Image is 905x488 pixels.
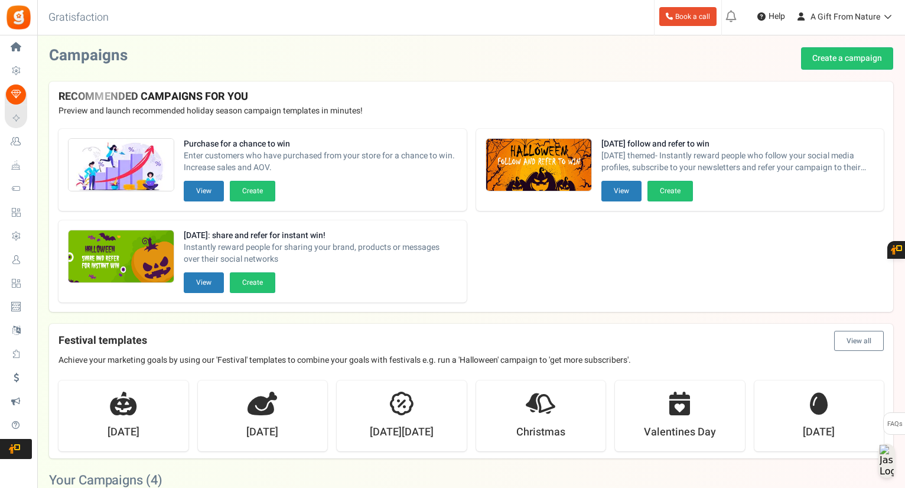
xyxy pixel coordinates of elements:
p: Preview and launch recommended holiday season campaign templates in minutes! [58,105,884,117]
h4: RECOMMENDED CAMPAIGNS FOR YOU [58,91,884,103]
h2: Your Campaigns ( ) [49,474,162,486]
span: Help [766,11,785,22]
button: Create [647,181,693,201]
span: Enter customers who have purchased from your store for a chance to win. Increase sales and AOV. [184,150,457,174]
h4: Festival templates [58,331,884,351]
strong: [DATE] follow and refer to win [601,138,875,150]
strong: [DATE][DATE] [370,425,434,440]
button: View [184,181,224,201]
strong: Christmas [516,425,565,440]
strong: Purchase for a chance to win [184,138,457,150]
a: Book a call [659,7,717,26]
a: Help [753,7,790,26]
span: A Gift From Nature [810,11,880,23]
strong: [DATE] [803,425,835,440]
h2: Campaigns [49,47,128,64]
span: FAQs [887,413,903,435]
button: Create [230,272,275,293]
strong: [DATE] [246,425,278,440]
img: Recommended Campaigns [69,139,174,192]
p: Achieve your marketing goals by using our 'Festival' templates to combine your goals with festiva... [58,354,884,366]
h3: Gratisfaction [35,6,122,30]
strong: Valentines Day [644,425,716,440]
span: [DATE] themed- Instantly reward people who follow your social media profiles, subscribe to your n... [601,150,875,174]
span: Instantly reward people for sharing your brand, products or messages over their social networks [184,242,457,265]
strong: [DATE]: share and refer for instant win! [184,230,457,242]
button: View all [834,331,884,351]
button: View [601,181,642,201]
img: Recommended Campaigns [69,230,174,284]
button: Create [230,181,275,201]
strong: [DATE] [108,425,139,440]
button: View [184,272,224,293]
img: Recommended Campaigns [486,139,591,192]
a: Create a campaign [801,47,893,70]
img: Gratisfaction [5,4,32,31]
